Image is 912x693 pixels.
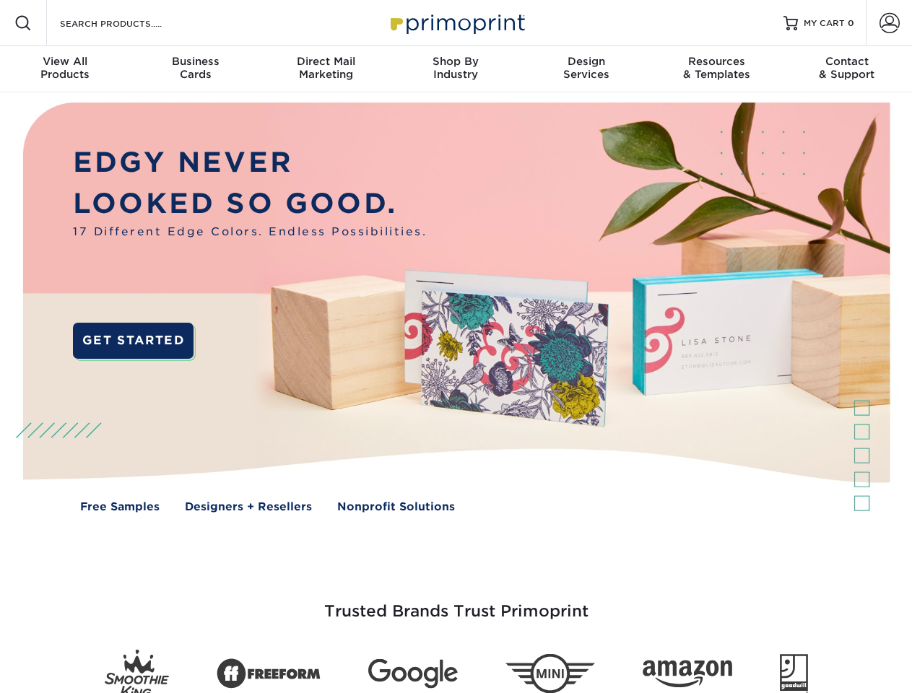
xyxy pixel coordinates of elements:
div: & Support [782,55,912,81]
span: Contact [782,55,912,68]
span: 0 [848,18,854,28]
span: Design [521,55,651,68]
h3: Trusted Brands Trust Primoprint [34,567,879,638]
span: Resources [651,55,781,68]
img: Goodwill [780,654,808,693]
a: Free Samples [80,499,160,515]
div: Industry [391,55,521,81]
a: GET STARTED [73,323,194,359]
div: Services [521,55,651,81]
a: Shop ByIndustry [391,46,521,92]
span: Direct Mail [261,55,391,68]
span: 17 Different Edge Colors. Endless Possibilities. [73,224,427,240]
p: EDGY NEVER [73,142,427,183]
span: MY CART [804,17,845,30]
input: SEARCH PRODUCTS..... [58,14,199,32]
img: Primoprint [384,7,529,38]
a: Designers + Resellers [185,499,312,515]
a: Nonprofit Solutions [337,499,455,515]
img: Amazon [643,661,732,688]
a: Resources& Templates [651,46,781,92]
a: Contact& Support [782,46,912,92]
div: Marketing [261,55,391,81]
p: LOOKED SO GOOD. [73,183,427,225]
img: Google [368,659,458,689]
a: DesignServices [521,46,651,92]
a: BusinessCards [130,46,260,92]
div: & Templates [651,55,781,81]
a: Direct MailMarketing [261,46,391,92]
div: Cards [130,55,260,81]
span: Business [130,55,260,68]
span: Shop By [391,55,521,68]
